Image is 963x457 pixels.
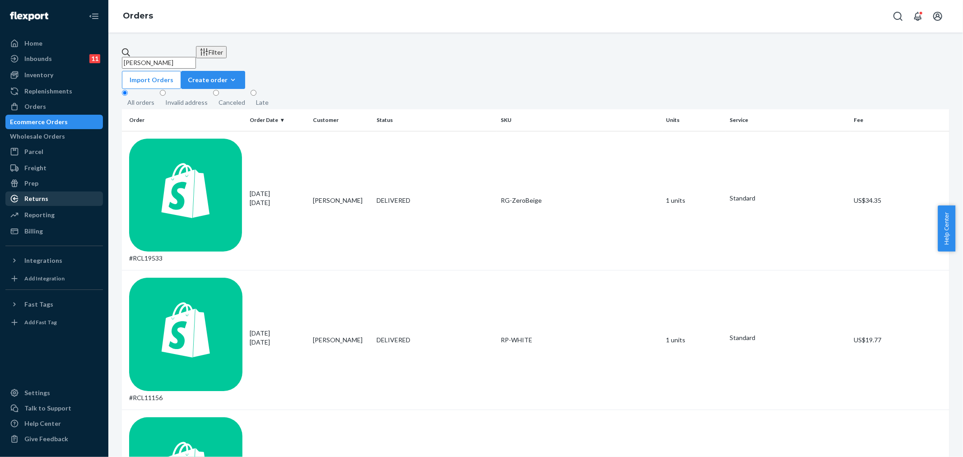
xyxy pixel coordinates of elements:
[213,90,219,96] input: Canceled
[889,7,907,25] button: Open Search Box
[123,11,153,21] a: Orders
[309,131,373,270] td: [PERSON_NAME]
[24,39,42,48] div: Home
[116,3,160,29] ol: breadcrumbs
[5,315,103,330] a: Add Fast Tag
[129,278,242,402] div: #RCL11156
[24,54,52,63] div: Inbounds
[24,163,47,173] div: Freight
[850,131,949,270] td: US$34.35
[24,404,71,413] div: Talk to Support
[730,194,847,203] p: Standard
[5,432,103,446] button: Give Feedback
[24,419,61,428] div: Help Center
[5,115,103,129] a: Ecommerce Orders
[219,98,245,107] div: Canceled
[5,161,103,175] a: Freight
[373,109,497,131] th: Status
[250,198,306,207] p: [DATE]
[5,386,103,400] a: Settings
[663,270,726,410] td: 1 units
[24,300,53,309] div: Fast Tags
[663,109,726,131] th: Units
[5,271,103,286] a: Add Integration
[10,117,68,126] div: Ecommerce Orders
[730,333,847,342] p: Standard
[165,98,208,107] div: Invalid address
[122,71,181,89] button: Import Orders
[250,329,306,347] div: [DATE]
[127,98,154,107] div: All orders
[5,208,103,222] a: Reporting
[5,51,103,66] a: Inbounds11
[5,99,103,114] a: Orders
[5,297,103,312] button: Fast Tags
[85,7,103,25] button: Close Navigation
[5,401,103,415] a: Talk to Support
[309,270,373,410] td: [PERSON_NAME]
[122,57,196,69] input: Search orders
[122,90,128,96] input: All orders
[200,47,223,57] div: Filter
[188,75,238,84] div: Create order
[256,98,269,107] div: Late
[929,7,947,25] button: Open account menu
[24,210,55,219] div: Reporting
[250,338,306,347] p: [DATE]
[24,318,57,326] div: Add Fast Tag
[24,102,46,111] div: Orders
[181,71,245,89] button: Create order
[850,270,949,410] td: US$19.77
[24,227,43,236] div: Billing
[246,109,310,131] th: Order Date
[24,256,62,265] div: Integrations
[24,275,65,282] div: Add Integration
[5,191,103,206] a: Returns
[89,54,100,63] div: 11
[24,179,38,188] div: Prep
[5,129,103,144] a: Wholesale Orders
[938,205,955,252] button: Help Center
[24,87,72,96] div: Replenishments
[24,434,68,443] div: Give Feedback
[251,90,256,96] input: Late
[377,336,493,345] div: DELIVERED
[5,145,103,159] a: Parcel
[250,189,306,207] div: [DATE]
[10,12,48,21] img: Flexport logo
[5,68,103,82] a: Inventory
[663,131,726,270] td: 1 units
[501,196,659,205] div: RG-ZeroBeige
[5,84,103,98] a: Replenishments
[497,109,663,131] th: SKU
[5,176,103,191] a: Prep
[24,147,43,156] div: Parcel
[5,36,103,51] a: Home
[10,132,65,141] div: Wholesale Orders
[160,90,166,96] input: Invalid address
[313,116,369,124] div: Customer
[5,253,103,268] button: Integrations
[377,196,493,205] div: DELIVERED
[5,224,103,238] a: Billing
[24,70,53,79] div: Inventory
[129,139,242,263] div: #RCL19533
[501,336,659,345] div: RP-WHITE
[726,109,850,131] th: Service
[909,7,927,25] button: Open notifications
[196,46,227,58] button: Filter
[122,109,246,131] th: Order
[24,194,48,203] div: Returns
[5,416,103,431] a: Help Center
[850,109,949,131] th: Fee
[24,388,50,397] div: Settings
